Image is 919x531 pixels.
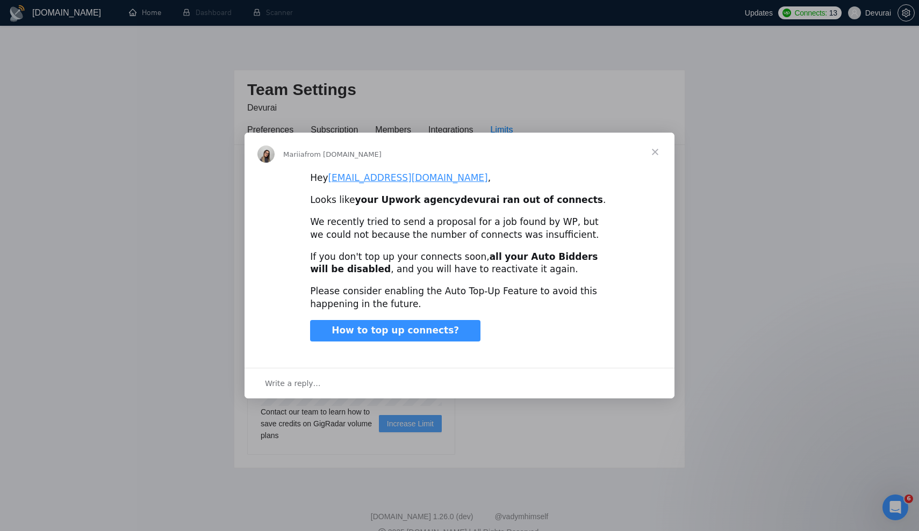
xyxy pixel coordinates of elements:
[283,150,305,158] span: Mariia
[461,194,603,205] b: devurai ran out of connects
[245,368,674,398] div: Open conversation and reply
[310,172,609,185] div: Hey ,
[310,320,480,341] a: How to top up connects?
[310,194,609,207] div: Looks like .
[310,251,598,275] b: your Auto Bidders will be disabled
[490,251,502,262] b: all
[310,216,609,242] div: We recently tried to send a proposal for a job found by WP, but we could not because the number o...
[310,251,609,277] div: If you don't top up your connects soon, , and you will have to reactivate it again.
[257,146,275,163] img: Profile image for Mariia
[355,194,461,205] b: your Upwork agency
[265,376,321,390] span: Write a reply…
[305,150,382,158] span: from [DOMAIN_NAME]
[332,325,459,336] span: How to top up connects?
[328,172,487,183] a: [EMAIL_ADDRESS][DOMAIN_NAME]
[636,133,674,171] span: Close
[310,285,609,311] div: Please consider enabling the Auto Top-Up Feature to avoid this happening in the future.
